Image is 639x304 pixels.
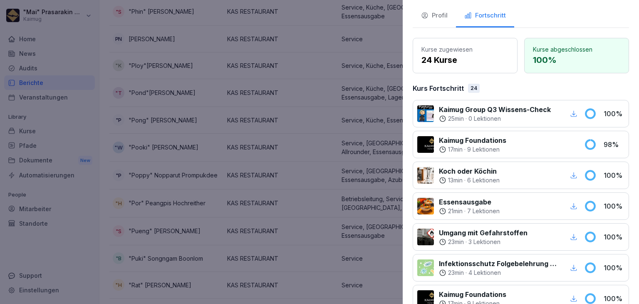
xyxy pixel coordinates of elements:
[439,259,558,269] p: Infektionsschutz Folgebelehrung (nach §43 IfSG)
[439,115,551,123] div: ·
[421,11,448,20] div: Profil
[604,263,624,273] p: 100 %
[413,5,456,27] button: Profil
[468,238,500,246] p: 3 Lektionen
[456,5,514,27] button: Fortschritt
[413,83,464,93] p: Kurs Fortschritt
[439,166,500,176] p: Koch oder Köchin
[439,228,528,238] p: Umgang mit Gefahrstoffen
[467,207,500,215] p: 7 Lektionen
[421,45,509,54] p: Kurse zugewiesen
[604,170,624,180] p: 100 %
[439,269,558,277] div: ·
[467,145,500,154] p: 9 Lektionen
[448,207,463,215] p: 21 min
[533,54,620,66] p: 100 %
[467,176,500,184] p: 6 Lektionen
[464,11,506,20] div: Fortschritt
[448,145,463,154] p: 17 min
[439,289,506,299] p: Kaimug Foundations
[604,232,624,242] p: 100 %
[421,54,509,66] p: 24 Kurse
[604,294,624,304] p: 100 %
[468,115,501,123] p: 0 Lektionen
[439,197,500,207] p: Essensausgabe
[448,115,464,123] p: 25 min
[439,176,500,184] div: ·
[468,84,480,93] div: 24
[604,201,624,211] p: 100 %
[439,145,506,154] div: ·
[439,105,551,115] p: Kaimug Group Q3 Wissens-Check
[439,207,500,215] div: ·
[448,176,463,184] p: 13 min
[439,238,528,246] div: ·
[468,269,501,277] p: 4 Lektionen
[604,140,624,150] p: 98 %
[448,238,464,246] p: 23 min
[448,269,464,277] p: 23 min
[439,135,506,145] p: Kaimug Foundations
[604,109,624,119] p: 100 %
[533,45,620,54] p: Kurse abgeschlossen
